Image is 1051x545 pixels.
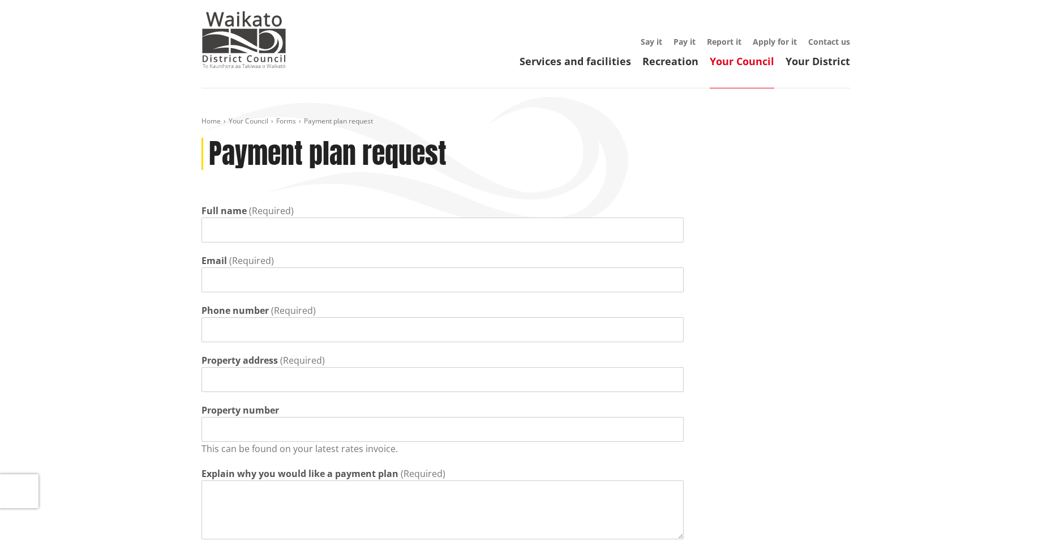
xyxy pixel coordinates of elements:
[674,36,696,47] a: Pay it
[201,116,221,126] a: Home
[249,205,294,217] span: (Required)
[280,354,325,367] span: (Required)
[201,117,850,126] nav: breadcrumb
[304,116,373,126] span: Payment plan request
[401,467,445,480] span: (Required)
[229,116,268,126] a: Your Council
[276,116,296,126] a: Forms
[271,304,316,317] span: (Required)
[786,54,850,68] a: Your District
[201,11,286,68] img: Waikato District Council - Te Kaunihera aa Takiwaa o Waikato
[707,36,741,47] a: Report it
[641,36,662,47] a: Say it
[642,54,698,68] a: Recreation
[201,442,684,455] p: This can be found on your latest rates invoice.
[201,354,278,367] label: Property address
[201,254,227,267] label: Email
[520,54,631,68] a: Services and facilities
[999,497,1040,538] iframe: Messenger Launcher
[229,254,274,267] span: (Required)
[808,36,850,47] a: Contact us
[201,304,269,317] label: Phone number
[209,138,447,171] h1: Payment plan request
[201,403,279,417] label: Property number
[710,54,774,68] a: Your Council
[201,204,247,218] label: Full name
[201,467,398,480] label: Explain why you would like a payment plan
[753,36,797,47] a: Apply for it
